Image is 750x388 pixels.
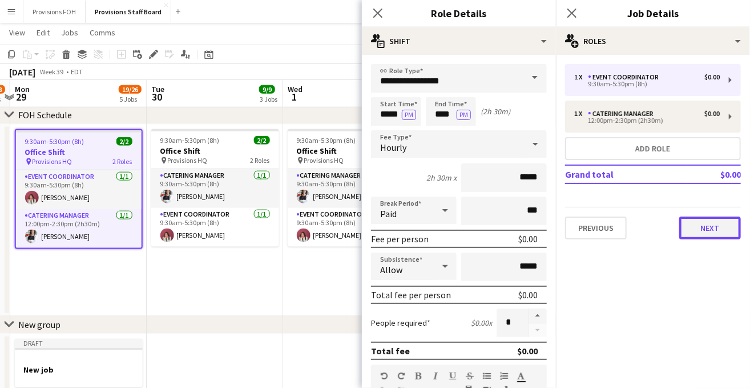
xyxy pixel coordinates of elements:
div: Roles [556,27,750,55]
span: 2/2 [116,137,132,146]
app-card-role: Catering Manager1/19:30am-5:30pm (8h)[PERSON_NAME] [288,169,416,208]
button: Add role [565,137,741,160]
div: Total fee [371,345,410,357]
span: Jobs [61,27,78,38]
button: Ordered List [500,371,508,381]
button: Text Color [517,371,525,381]
a: Comms [85,25,120,40]
div: $0.00 [518,289,538,301]
span: Paid [380,208,397,219]
button: Next [679,217,741,239]
label: People required [371,318,430,328]
div: (2h 30m) [481,106,510,117]
div: Shift [362,27,556,55]
a: View [5,25,30,40]
app-job-card: 9:30am-5:30pm (8h)2/2Office Shift Provisions HQ2 RolesCatering Manager1/19:30am-5:30pm (8h)[PERSO... [288,129,416,247]
span: Provisions HQ [168,156,208,165]
h3: Office Shift [16,147,142,157]
span: Comms [90,27,115,38]
span: 9:30am-5:30pm (8h) [160,136,220,145]
h3: Role Details [362,6,556,21]
div: 1 x [574,110,588,118]
span: 1 [286,90,303,103]
span: Week 39 [38,67,66,76]
div: $0.00 [518,233,538,245]
span: Provisions HQ [304,156,344,165]
button: PM [457,110,471,120]
span: 2 Roles [113,157,132,166]
div: FOH Schedule [18,109,72,121]
span: 9/9 [259,85,275,94]
button: PM [402,110,416,120]
div: 12:00pm-2:30pm (2h30m) [574,118,720,123]
span: 29 [13,90,30,103]
span: 9:30am-5:30pm (8h) [297,136,356,145]
div: 3 Jobs [260,95,277,103]
app-card-role: Event Coordinator1/19:30am-5:30pm (8h)[PERSON_NAME] [288,208,416,247]
button: Provisions Staff Board [86,1,171,23]
a: Jobs [57,25,83,40]
span: Hourly [380,142,406,153]
button: Previous [565,217,627,239]
div: New group [18,319,61,330]
span: 9:30am-5:30pm (8h) [25,137,84,146]
button: Increase [529,309,547,323]
span: Tue [151,84,164,94]
h3: New job [15,365,143,375]
div: 2h 30m x [426,173,457,183]
div: $0.00 [704,110,720,118]
h3: Office Shift [151,146,279,156]
h3: Job Details [556,6,750,21]
div: 1 x [574,73,588,81]
app-job-card: 9:30am-5:30pm (8h)2/2Office Shift Provisions HQ2 RolesEvent Coordinator1/19:30am-5:30pm (8h)[PERS... [15,129,143,249]
span: View [9,27,25,38]
h3: Office Shift [288,146,416,156]
div: Fee per person [371,233,429,245]
div: 9:30am-5:30pm (8h) [574,81,720,87]
span: 2/2 [254,136,270,145]
a: Edit [32,25,54,40]
span: Provisions HQ [33,157,72,166]
div: 5 Jobs [119,95,141,103]
div: Catering Manager [588,110,658,118]
div: Event Coordinator [588,73,663,81]
app-card-role: Catering Manager1/112:00pm-2:30pm (2h30m)[PERSON_NAME] [16,209,142,248]
app-card-role: Catering Manager1/19:30am-5:30pm (8h)[PERSON_NAME] [151,169,279,208]
app-job-card: DraftNew job [15,339,143,387]
button: Redo [397,371,405,381]
td: Grand total [565,165,687,183]
button: Unordered List [483,371,491,381]
span: 30 [150,90,164,103]
td: $0.00 [687,165,741,183]
button: Undo [380,371,388,381]
app-job-card: 9:30am-5:30pm (8h)2/2Office Shift Provisions HQ2 RolesCatering Manager1/19:30am-5:30pm (8h)[PERSO... [151,129,279,247]
div: [DATE] [9,66,35,78]
button: Provisions FOH [23,1,86,23]
div: $0.00 [517,345,538,357]
div: EDT [71,67,83,76]
div: $0.00 [704,73,720,81]
span: Allow [380,264,402,275]
app-card-role: Event Coordinator1/19:30am-5:30pm (8h)[PERSON_NAME] [151,208,279,247]
button: Italic [432,371,439,381]
button: Strikethrough [466,371,474,381]
span: Mon [15,84,30,94]
div: Total fee per person [371,289,451,301]
span: Wed [288,84,303,94]
span: 2 Roles [251,156,270,165]
div: $0.00 x [471,318,492,328]
button: Underline [449,371,457,381]
app-card-role: Event Coordinator1/19:30am-5:30pm (8h)[PERSON_NAME] [16,170,142,209]
span: 19/26 [119,85,142,94]
div: Draft [15,339,143,348]
span: Edit [37,27,50,38]
button: Bold [414,371,422,381]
